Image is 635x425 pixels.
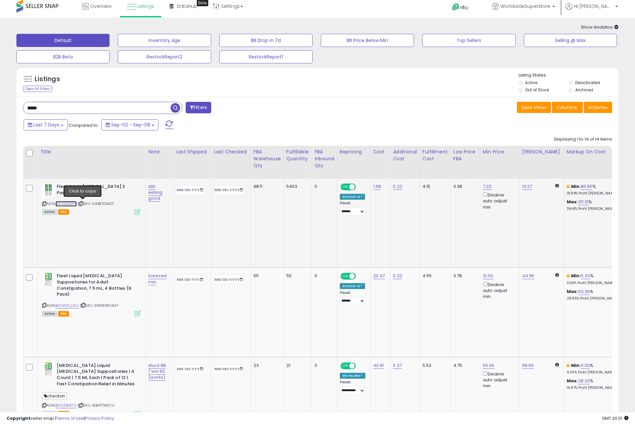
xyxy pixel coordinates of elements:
div: ASIN: [42,273,140,316]
span: Show Analytics [581,24,619,30]
span: | SKU: SGXWXKV3HY [80,303,119,308]
a: 44.95 [522,273,535,279]
div: 9871 [254,184,278,190]
div: 55 [286,273,307,279]
div: [PERSON_NAME] [522,148,561,155]
a: B01IN5G5P2 [55,201,77,207]
label: Out of Stock [525,87,549,93]
div: % [567,378,621,390]
p: 28.85% Profit [PERSON_NAME] [567,296,621,301]
div: 5403 [286,184,307,190]
div: ASIN: [42,184,140,214]
div: Repricing [340,148,368,155]
div: % [567,363,621,375]
p: 39.41% Profit [PERSON_NAME] [567,207,621,211]
a: 1.68 [373,183,381,190]
span: Hi [PERSON_NAME] [574,3,613,10]
span: FBA [58,209,69,215]
span: DataHub [177,3,197,10]
div: Last Checked [214,148,248,155]
b: [MEDICAL_DATA] Liquid [MEDICAL_DATA] Suppositories | 4 Count | 7.5 ML Each | Pack of 12 | Fast Co... [57,363,136,389]
div: 0 [315,363,332,369]
span: ON [341,274,349,279]
button: Last 7 Days [24,119,68,130]
span: Sep-02 - Sep-08 [111,122,150,128]
a: 20.47 [373,273,385,279]
b: Min: [571,362,581,369]
span: Compared to: [69,122,99,128]
a: lowered min [148,273,167,285]
b: Max: [567,199,578,205]
button: Actions [584,102,612,113]
a: stuck BB / win 60 (works) [148,362,166,381]
a: 5.42 [581,273,590,279]
a: Terms of Use [56,415,84,421]
div: % [567,184,621,196]
a: Privacy Policy [85,415,114,421]
a: 7.22 [483,183,492,190]
span: checkon [42,392,67,400]
a: 40.91 [373,362,384,369]
div: 0 [315,184,332,190]
div: Amazon AI * [340,194,365,200]
b: Min: [571,183,581,190]
div: 5.52 [422,363,445,369]
b: Fleet Adult [MEDICAL_DATA] 2 Pack [57,184,136,197]
span: OFF [355,363,365,369]
div: 0 [315,273,332,279]
img: 41H-e9hr1uL._SL40_.jpg [42,363,55,376]
div: Last Shipped [176,148,208,155]
span: WorldwideSuperStore [501,3,550,10]
div: Fulfillable Quantity [286,148,309,162]
span: ON [341,184,349,190]
button: Save View [517,102,551,113]
button: RestockReport2 [118,50,211,63]
th: The percentage added to the cost of goods (COGS) that forms the calculator for Min & Max prices. [564,146,626,179]
div: 4.75 [453,363,475,369]
div: Disable auto adjust min [483,281,514,300]
div: 4.15 [422,184,445,190]
button: BB Price Below Min [321,34,414,47]
button: Inventory Age [118,34,211,47]
button: BB Drop in 7d [219,34,313,47]
strong: Copyright [7,415,31,421]
button: RestockReport1 [219,50,313,63]
button: Filters [186,102,211,113]
div: Disable auto adjust min [483,191,514,210]
div: Win BuyBox * [340,373,365,379]
p: 16.87% Profit [PERSON_NAME] [567,386,621,390]
div: Additional Cost [393,148,417,162]
div: Cost [373,148,388,155]
span: OFF [355,184,365,190]
a: 311.31 [578,199,589,205]
div: Preset: [340,380,365,395]
span: Help [460,5,469,11]
div: FBA inbound Qty [315,148,334,169]
div: ASIN: [42,363,140,416]
div: 21 [286,363,307,369]
div: 3.78 [453,273,475,279]
div: Clear All Filters [23,86,52,92]
b: Max: [567,288,578,295]
a: 80.95 [581,183,593,190]
label: Deactivated [575,80,600,85]
img: 41z7eEkd92L._SL40_.jpg [42,184,55,197]
div: Low Price FBA [453,148,477,162]
p: 0.00% Profit [PERSON_NAME] [567,370,621,375]
a: 0.00 [581,362,590,369]
div: Amazon AI * [340,283,365,289]
span: All listings currently available for purchase on Amazon [42,311,57,317]
b: Fleet Liquid [MEDICAL_DATA] Suppositories for Adult Constipation, 7.5 mL, 4 Bottles (6 Pack) [57,273,136,299]
a: B015ZB4K7C [55,403,77,408]
a: 63.36 [578,288,590,295]
h5: Listings [35,75,60,84]
div: Preset: [340,201,365,216]
div: % [567,289,621,301]
div: Disable auto adjust min [483,370,514,389]
span: All listings currently available for purchase on Amazon [42,209,57,215]
th: CSV column name: cust_attr_2_Last Checked [211,146,251,179]
div: seller snap | | [7,415,114,422]
button: Columns [552,102,583,113]
div: Min Price [483,148,517,155]
p: 18.84% Profit [PERSON_NAME] [567,191,621,196]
